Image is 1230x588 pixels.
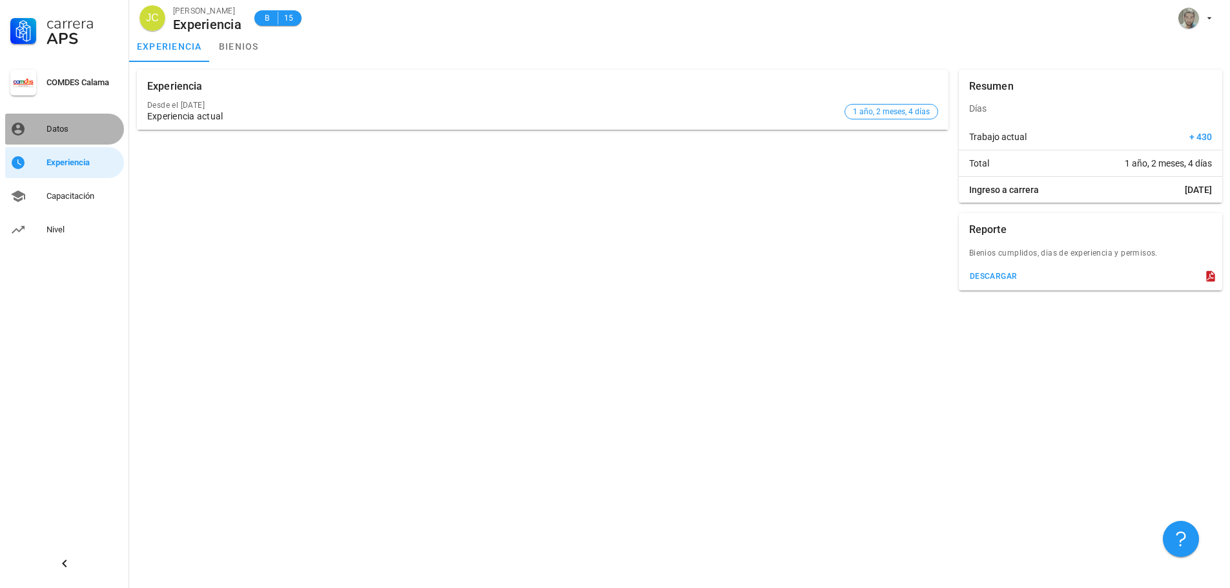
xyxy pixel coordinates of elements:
[283,12,294,25] span: 15
[46,124,119,134] div: Datos
[139,5,165,31] div: avatar
[46,15,119,31] div: Carrera
[262,12,272,25] span: B
[46,191,119,201] div: Capacitación
[959,93,1222,124] div: Días
[969,272,1018,281] div: descargar
[853,105,930,119] span: 1 año, 2 meses, 4 días
[1185,183,1212,196] span: [DATE]
[46,225,119,235] div: Nivel
[5,114,124,145] a: Datos
[147,101,839,110] div: Desde el [DATE]
[1189,130,1212,143] span: + 430
[210,31,268,62] a: bienios
[129,31,210,62] a: experiencia
[147,111,839,122] div: Experiencia actual
[5,181,124,212] a: Capacitación
[146,5,159,31] span: JC
[46,31,119,46] div: APS
[1178,8,1199,28] div: avatar
[964,267,1023,285] button: descargar
[959,247,1222,267] div: Bienios cumplidos, dias de experiencia y permisos.
[969,183,1039,196] span: Ingreso a carrera
[173,17,241,32] div: Experiencia
[969,70,1014,103] div: Resumen
[969,157,989,170] span: Total
[46,157,119,168] div: Experiencia
[5,214,124,245] a: Nivel
[969,130,1027,143] span: Trabajo actual
[147,70,203,103] div: Experiencia
[969,213,1007,247] div: Reporte
[1125,157,1212,170] span: 1 año, 2 meses, 4 días
[173,5,241,17] div: [PERSON_NAME]
[46,77,119,88] div: COMDES Calama
[5,147,124,178] a: Experiencia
